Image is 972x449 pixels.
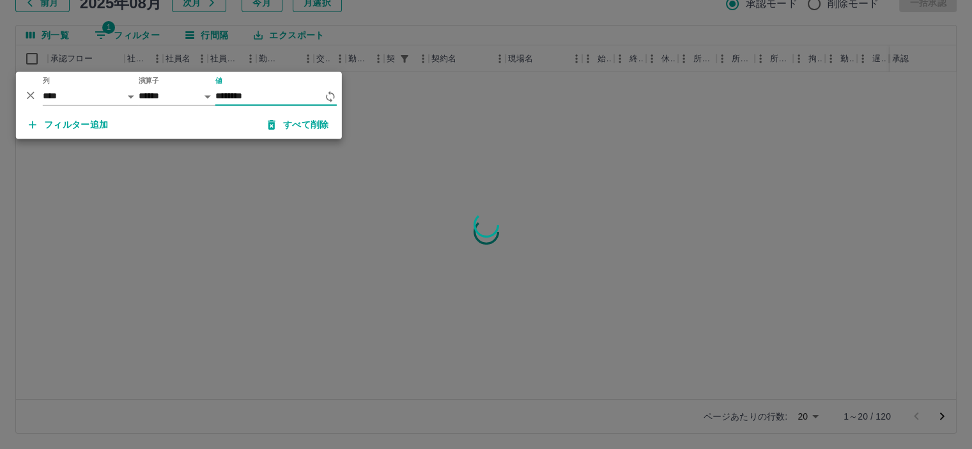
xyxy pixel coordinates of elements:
[258,114,339,137] button: すべて削除
[19,114,119,137] button: フィルター追加
[43,76,50,86] label: 列
[21,86,40,105] button: 削除
[139,76,159,86] label: 演算子
[215,76,222,86] label: 値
